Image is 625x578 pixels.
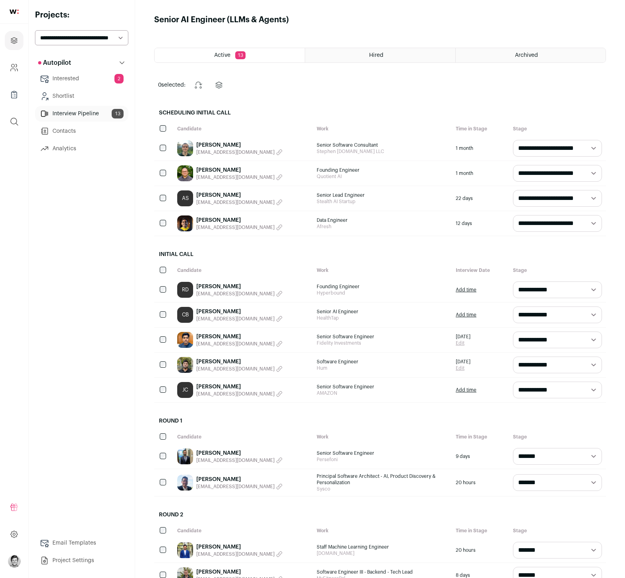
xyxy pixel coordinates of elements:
span: [EMAIL_ADDRESS][DOMAIN_NAME] [196,149,275,155]
span: Software Engineer [317,359,448,365]
span: HealthTap [317,315,448,321]
span: 2 [114,74,124,83]
a: [PERSON_NAME] [196,191,283,199]
div: Time in Stage [452,524,509,538]
div: Work [313,430,452,444]
a: CB [177,307,193,323]
span: Persefoni [317,456,448,463]
div: Interview Date [452,263,509,277]
a: [PERSON_NAME] [196,166,283,174]
span: [EMAIL_ADDRESS][DOMAIN_NAME] [196,291,275,297]
span: Senior Software Consultant [317,142,448,148]
span: [EMAIL_ADDRESS][DOMAIN_NAME] [196,366,275,372]
span: [EMAIL_ADDRESS][DOMAIN_NAME] [196,551,275,557]
h2: Projects: [35,10,128,21]
a: RD [177,282,193,298]
span: [EMAIL_ADDRESS][DOMAIN_NAME] [196,483,275,490]
a: [PERSON_NAME] [196,383,283,391]
span: [EMAIL_ADDRESS][DOMAIN_NAME] [196,316,275,322]
button: [EMAIL_ADDRESS][DOMAIN_NAME] [196,291,283,297]
span: [DOMAIN_NAME] [317,550,448,557]
div: Stage [509,263,606,277]
a: Archived [456,48,606,62]
span: Senior Software Engineer [317,384,448,390]
a: [PERSON_NAME] [196,216,283,224]
button: [EMAIL_ADDRESS][DOMAIN_NAME] [196,224,283,231]
img: 37a1a58f9323e6348431036db3464b86a52224c2328e748ab2f75863f81cf9f3.jpg [177,215,193,231]
a: [PERSON_NAME] [196,568,283,576]
div: 1 month [452,136,509,161]
span: [EMAIL_ADDRESS][DOMAIN_NAME] [196,199,275,206]
button: [EMAIL_ADDRESS][DOMAIN_NAME] [196,174,283,180]
span: Senior Lead Engineer [317,192,448,198]
h1: Senior AI Engineer (LLMs & Agents) [154,14,289,25]
span: Fidelity Investments [317,340,448,346]
div: 12 days [452,211,509,236]
button: [EMAIL_ADDRESS][DOMAIN_NAME] [196,316,283,322]
span: Senior Software Engineer [317,334,448,340]
div: Candidate [173,524,313,538]
div: Candidate [173,263,313,277]
span: Principal Software Architect - AI, Product Discovery & Personalization [317,473,448,486]
span: Software Engineer III - Backend - Tech Lead [317,569,448,575]
span: 0 [158,82,161,88]
button: [EMAIL_ADDRESS][DOMAIN_NAME] [196,391,283,397]
a: AS [177,190,193,206]
a: Add time [456,387,476,393]
span: Hum [317,365,448,371]
a: JC [177,382,193,398]
p: Autopilot [38,58,71,68]
img: 952a011af8337326430657572f09947d5f7da0cb04e81dcfcec65e325639edb2.jpg [177,542,193,558]
a: [PERSON_NAME] [196,358,283,366]
button: [EMAIL_ADDRESS][DOMAIN_NAME] [196,457,283,464]
a: Contacts [35,123,128,139]
span: Sysco [317,486,448,492]
div: 20 hours [452,538,509,562]
span: [DATE] [456,334,470,340]
a: Edit [456,365,470,371]
img: e0032b3bc49eb23337bd61d75e371bed27d1c41f015db03e6b728be17f28e08d.jpg [177,165,193,181]
img: 5e159dbfef36801a757b39180880f36def2a23937743d22aba92f6b7d4daf73c.jpg [177,332,193,348]
img: e9a11356ad797a3d7b39c8ee82e5649b5748b89036a22437fb458a6a05fe6cce.jpg [177,357,193,373]
button: [EMAIL_ADDRESS][DOMAIN_NAME] [196,341,283,347]
button: [EMAIL_ADDRESS][DOMAIN_NAME] [196,483,283,490]
span: 13 [112,109,124,118]
h2: Round 2 [154,506,606,524]
a: Shortlist [35,88,128,104]
span: Founding Engineer [317,167,448,173]
span: [EMAIL_ADDRESS][DOMAIN_NAME] [196,341,275,347]
span: Senior AI Engineer [317,308,448,315]
span: AMAZON [317,390,448,396]
a: Interested2 [35,71,128,87]
img: 153958e25eb4f6a526e234f860f60feca286ec7c079ef22ea69ce072bec3d2b6 [177,448,193,464]
span: [EMAIL_ADDRESS][DOMAIN_NAME] [196,457,275,464]
button: [EMAIL_ADDRESS][DOMAIN_NAME] [196,551,283,557]
button: [EMAIL_ADDRESS][DOMAIN_NAME] [196,366,283,372]
a: Project Settings [35,553,128,568]
a: Projects [5,31,23,50]
a: Hired [305,48,455,62]
img: 6068488f2312c2ade19b5705085ebc7b65f0dcca05dfc62ee9501e452ef3fb90.jpg [177,475,193,491]
button: Open dropdown [8,555,21,568]
span: Hired [369,52,383,58]
img: 606302-medium_jpg [8,555,21,568]
a: [PERSON_NAME] [196,308,283,316]
a: [PERSON_NAME] [196,141,283,149]
div: Work [313,263,452,277]
span: Staff Machine Learning Engineer [317,544,448,550]
div: Candidate [173,122,313,136]
img: wellfound-shorthand-0d5821cbd27db2630d0214b213865d53afaa358527fdda9d0ea32b1df1b89c2c.svg [10,10,19,14]
span: selected: [158,81,186,89]
a: Interview Pipeline13 [35,106,128,122]
div: Time in Stage [452,430,509,444]
div: Work [313,524,452,538]
span: Afresh [317,223,448,230]
a: Analytics [35,141,128,157]
div: 22 days [452,186,509,211]
div: 20 hours [452,469,509,496]
div: Stage [509,430,606,444]
a: [PERSON_NAME] [196,283,283,291]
